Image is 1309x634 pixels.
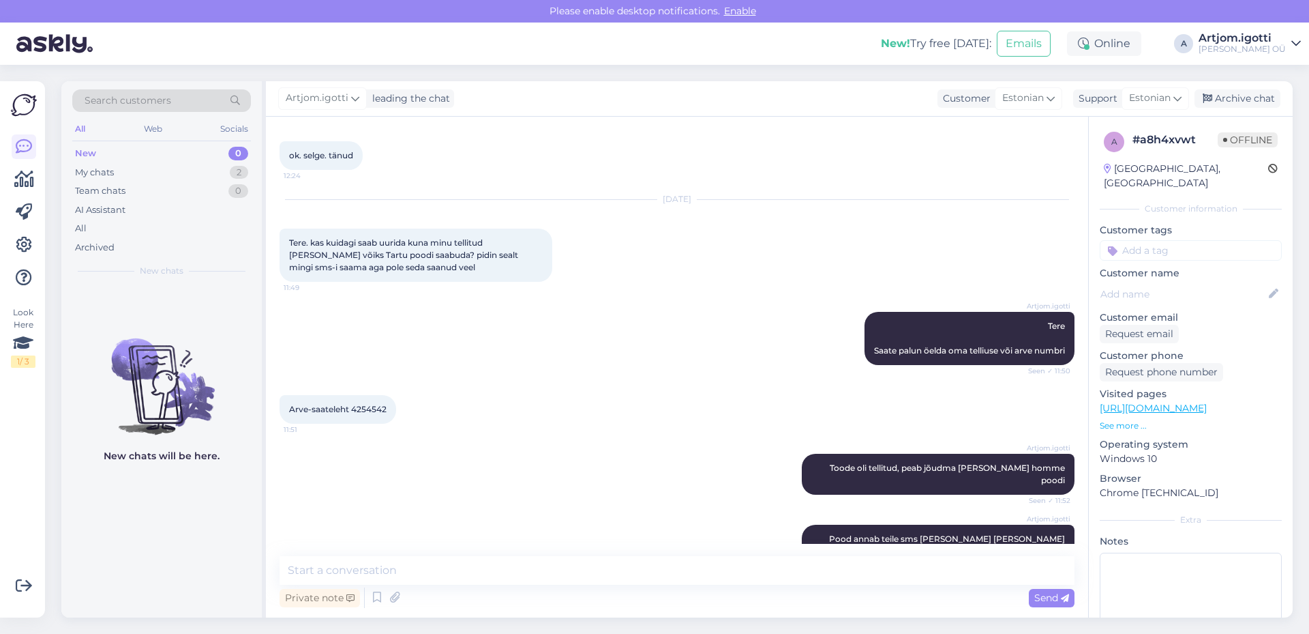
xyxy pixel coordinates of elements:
div: AI Assistant [75,203,125,217]
div: 0 [228,184,248,198]
span: New chats [140,265,183,277]
div: Online [1067,31,1141,56]
span: Toode oli tellitud, peab jõudma [PERSON_NAME] homme poodi [830,463,1067,485]
span: Estonian [1002,91,1044,106]
div: A [1174,34,1193,53]
span: Enable [720,5,760,17]
div: Archived [75,241,115,255]
div: Private note [280,589,360,607]
p: Customer phone [1100,349,1282,363]
span: Tere. kas kuidagi saab uurida kuna minu tellitud [PERSON_NAME] võiks Tartu poodi saabuda? pidin s... [289,237,520,272]
div: Look Here [11,306,35,368]
div: Customer information [1100,203,1282,215]
p: See more ... [1100,420,1282,432]
b: New! [881,37,910,50]
span: ok. selge. tänud [289,150,353,160]
span: Search customers [85,93,171,108]
div: Request phone number [1100,363,1223,381]
div: All [75,222,87,235]
div: All [72,120,88,138]
input: Add a tag [1100,240,1282,261]
span: Offline [1218,132,1278,147]
p: Operating system [1100,437,1282,452]
div: Request email [1100,325,1179,343]
div: [GEOGRAPHIC_DATA], [GEOGRAPHIC_DATA] [1104,162,1268,190]
div: 0 [228,147,248,160]
div: Archive chat [1194,89,1280,108]
span: Seen ✓ 11:50 [1019,366,1070,376]
p: Customer email [1100,311,1282,325]
div: leading the chat [367,91,450,106]
p: New chats will be here. [104,449,220,463]
p: Customer tags [1100,223,1282,237]
p: Customer name [1100,266,1282,280]
span: Arve-saateleht 4254542 [289,404,387,414]
span: 11:49 [284,283,335,293]
div: Artjom.igotti [1199,33,1286,44]
button: Emails [997,31,1051,57]
div: Extra [1100,514,1282,526]
p: Chrome [TECHNICAL_ID] [1100,486,1282,500]
span: Seen ✓ 11:52 [1019,495,1070,506]
span: Artjom.igotti [1019,443,1070,453]
span: Artjom.igotti [286,91,348,106]
p: Visited pages [1100,387,1282,401]
div: Socials [217,120,251,138]
div: Customer [937,91,991,106]
span: Artjom.igotti [1019,301,1070,311]
span: Pood annab teile sms [PERSON_NAME] [PERSON_NAME] [PERSON_NAME] [829,534,1067,556]
div: My chats [75,166,114,179]
img: Askly Logo [11,92,37,118]
span: Artjom.igotti [1019,514,1070,524]
div: Try free [DATE]: [881,35,991,52]
div: 1 / 3 [11,356,35,368]
p: Windows 10 [1100,452,1282,466]
div: [DATE] [280,193,1074,205]
p: Notes [1100,534,1282,549]
div: New [75,147,96,160]
img: No chats [61,314,262,437]
div: Team chats [75,184,125,198]
span: Send [1034,592,1069,604]
p: Browser [1100,472,1282,486]
div: [PERSON_NAME] OÜ [1199,44,1286,55]
span: 12:24 [284,171,335,181]
a: [URL][DOMAIN_NAME] [1100,402,1207,414]
span: Estonian [1129,91,1171,106]
input: Add name [1100,287,1266,302]
a: Artjom.igotti[PERSON_NAME] OÜ [1199,33,1301,55]
span: 11:51 [284,424,335,435]
span: a [1111,136,1117,147]
div: Support [1073,91,1117,106]
div: 2 [230,166,248,179]
div: # a8h4xvwt [1132,132,1218,148]
div: Web [141,120,165,138]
